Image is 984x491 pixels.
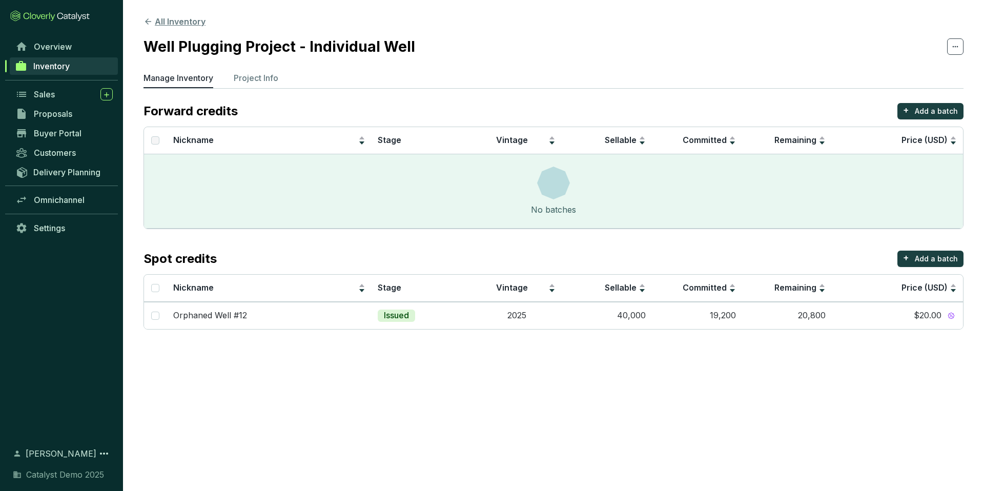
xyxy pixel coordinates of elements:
[903,251,909,265] p: +
[496,282,528,293] span: Vintage
[372,127,471,154] th: Stage
[34,148,76,158] span: Customers
[897,103,963,119] button: +Add a batch
[34,89,55,99] span: Sales
[915,254,958,264] p: Add a batch
[774,135,816,145] span: Remaining
[562,302,652,329] td: 40,000
[10,38,118,55] a: Overview
[605,135,637,145] span: Sellable
[26,468,104,481] span: Catalyst Demo 2025
[531,203,576,216] div: No batches
[914,310,941,321] span: $20.00
[143,72,213,84] p: Manage Inventory
[903,103,909,117] p: +
[10,191,118,209] a: Omnichannel
[10,105,118,122] a: Proposals
[143,15,206,28] button: All Inventory
[10,125,118,142] a: Buyer Portal
[683,282,727,293] span: Committed
[378,282,401,293] span: Stage
[10,163,118,180] a: Delivery Planning
[10,86,118,103] a: Sales
[774,282,816,293] span: Remaining
[33,61,70,71] span: Inventory
[901,282,948,293] span: Price (USD)
[234,72,278,84] p: Project Info
[34,223,65,233] span: Settings
[10,219,118,237] a: Settings
[605,282,637,293] span: Sellable
[34,128,81,138] span: Buyer Portal
[378,135,401,145] span: Stage
[173,310,247,321] p: Orphaned Well #12
[901,135,948,145] span: Price (USD)
[897,251,963,267] button: +Add a batch
[683,135,727,145] span: Committed
[471,302,562,329] td: 2025
[26,447,96,460] span: [PERSON_NAME]
[34,109,72,119] span: Proposals
[34,195,85,205] span: Omnichannel
[496,135,528,145] span: Vintage
[652,302,742,329] td: 19,200
[143,251,217,267] p: Spot credits
[173,282,214,293] span: Nickname
[10,57,118,75] a: Inventory
[34,42,72,52] span: Overview
[384,310,409,321] p: Issued
[173,135,214,145] span: Nickname
[143,36,415,57] h2: Well Plugging Project - Individual Well
[372,275,471,302] th: Stage
[915,106,958,116] p: Add a batch
[143,103,238,119] p: Forward credits
[742,302,832,329] td: 20,800
[10,144,118,161] a: Customers
[33,167,100,177] span: Delivery Planning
